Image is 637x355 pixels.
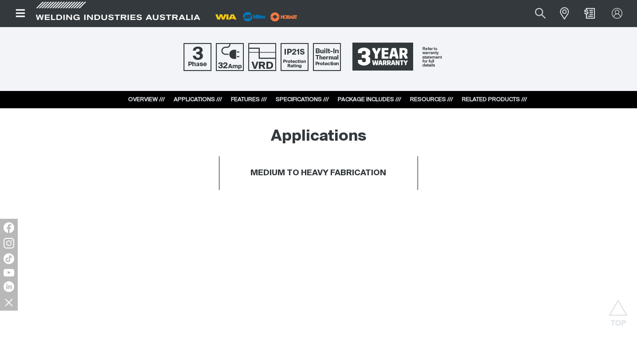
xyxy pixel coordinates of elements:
img: IP21S Protection Rating [281,43,309,71]
img: Built In Thermal Protection [313,43,341,71]
a: OVERVIEW /// [128,97,165,103]
a: RESOURCES /// [410,97,453,103]
a: miller [268,13,300,20]
h2: Applications [271,127,367,146]
img: hide socials [1,295,16,310]
a: APPLICATIONS /// [174,97,222,103]
img: Instagram [4,238,14,248]
input: Product name or item number... [514,4,555,24]
a: SPECIFICATIONS /// [276,97,329,103]
img: LinkedIn [4,281,14,292]
button: Search products [525,4,555,24]
a: FEATURES /// [231,97,267,103]
button: Scroll to top [608,300,628,319]
img: YouTube [4,269,14,276]
img: miller [268,10,300,24]
a: RELATED PRODUCTS /// [462,97,527,103]
img: 32 Amp Supply Plug [216,43,244,71]
h4: MEDIUM TO HEAVY FABRICATION [250,168,386,178]
img: Three Phase [184,43,211,71]
a: PACKAGE INCLUDES /// [338,97,401,103]
img: TikTok [4,253,14,264]
a: 3 Year Warranty [345,39,453,75]
img: Voltage Reduction Device [248,43,276,71]
img: Facebook [4,222,14,233]
a: Shopping cart (0 product(s)) [582,8,597,19]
